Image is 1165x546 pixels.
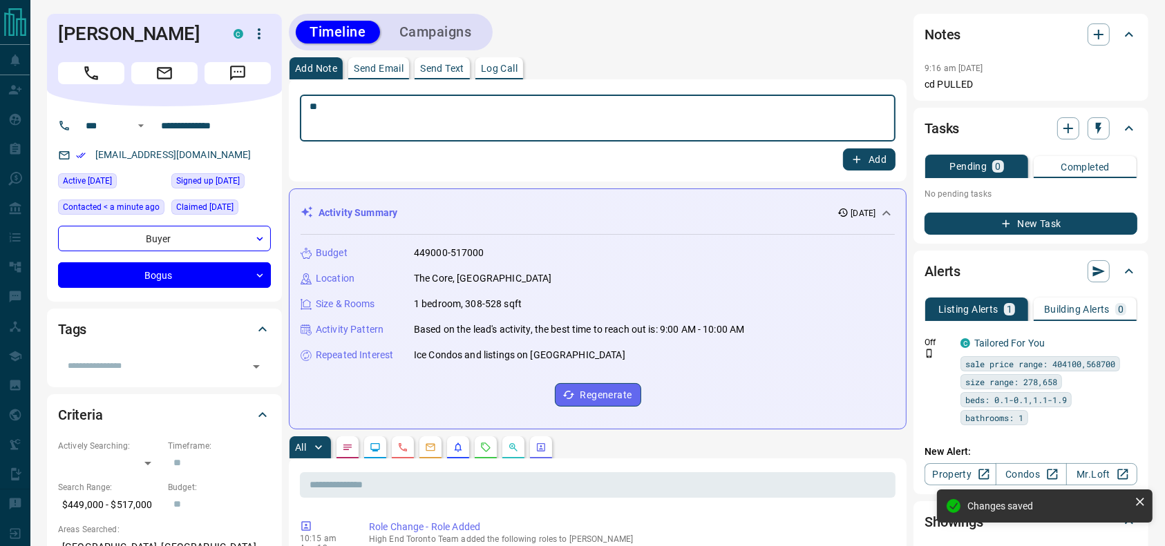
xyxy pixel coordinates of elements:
[925,445,1137,459] p: New Alert:
[1066,463,1137,485] a: Mr.Loft
[58,173,164,193] div: Sun Aug 10 2025
[425,442,436,453] svg: Emails
[295,442,306,452] p: All
[300,534,348,543] p: 10:15 am
[967,500,1129,511] div: Changes saved
[925,23,960,46] h2: Notes
[168,440,271,452] p: Timeframe:
[925,184,1137,204] p: No pending tasks
[58,523,271,536] p: Areas Searched:
[95,149,252,160] a: [EMAIL_ADDRESS][DOMAIN_NAME]
[996,463,1067,485] a: Condos
[58,62,124,84] span: Call
[965,411,1023,425] span: bathrooms: 1
[1118,304,1124,314] p: 0
[397,442,408,453] svg: Calls
[1061,162,1110,172] p: Completed
[133,117,149,134] button: Open
[316,348,393,362] p: Repeated Interest
[414,297,522,311] p: 1 bedroom, 308-528 sqft
[925,64,983,73] p: 9:16 am [DATE]
[925,18,1137,51] div: Notes
[342,442,353,453] svg: Notes
[58,481,161,494] p: Search Range:
[168,481,271,494] p: Budget:
[925,255,1137,288] div: Alerts
[369,520,890,534] p: Role Change - Role Added
[370,442,381,453] svg: Lead Browsing Activity
[414,322,744,337] p: Based on the lead's activity, the best time to reach out is: 9:00 AM - 10:00 AM
[481,64,518,73] p: Log Call
[205,62,271,84] span: Message
[58,318,86,340] h2: Tags
[58,494,161,516] p: $449,000 - $517,000
[296,21,380,43] button: Timeline
[925,117,959,139] h2: Tasks
[176,200,234,214] span: Claimed [DATE]
[131,62,198,84] span: Email
[58,262,271,288] div: Bogus
[316,246,348,260] p: Budget
[925,213,1137,235] button: New Task
[925,336,952,349] p: Off
[965,357,1115,371] span: sale price range: 404100,568700
[58,440,161,452] p: Actively Searching:
[234,29,243,39] div: condos.ca
[58,226,271,251] div: Buyer
[851,207,876,220] p: [DATE]
[925,349,934,358] svg: Push Notification Only
[58,313,271,346] div: Tags
[536,442,547,453] svg: Agent Actions
[960,338,970,348] div: condos.ca
[995,162,1001,171] p: 0
[316,297,375,311] p: Size & Rooms
[301,200,895,226] div: Activity Summary[DATE]
[925,505,1137,538] div: Showings
[925,260,960,282] h2: Alerts
[480,442,491,453] svg: Requests
[950,162,987,171] p: Pending
[386,21,486,43] button: Campaigns
[176,174,240,188] span: Signed up [DATE]
[58,398,271,431] div: Criteria
[63,200,160,214] span: Contacted < a minute ago
[63,174,112,188] span: Active [DATE]
[354,64,404,73] p: Send Email
[1044,304,1110,314] p: Building Alerts
[508,442,519,453] svg: Opportunities
[369,534,890,544] p: High End Toronto Team added the following roles to [PERSON_NAME]
[414,246,484,260] p: 449000-517000
[247,357,266,376] button: Open
[171,199,271,219] div: Sun Aug 10 2025
[938,304,998,314] p: Listing Alerts
[965,393,1067,407] span: beds: 0.1-0.1,1.1-1.9
[555,383,641,407] button: Regenerate
[76,150,86,160] svg: Email Verified
[843,148,896,170] button: Add
[295,64,337,73] p: Add Note
[925,112,1137,145] div: Tasks
[316,322,383,337] p: Activity Pattern
[319,206,397,220] p: Activity Summary
[58,404,103,426] h2: Criteria
[58,199,164,219] div: Tue Aug 12 2025
[974,338,1045,349] a: Tailored For You
[925,77,1137,92] p: cd PULLED
[171,173,271,193] div: Sun Aug 10 2025
[414,271,552,286] p: The Core, [GEOGRAPHIC_DATA]
[316,271,354,286] p: Location
[58,23,213,45] h1: [PERSON_NAME]
[925,511,983,533] h2: Showings
[453,442,464,453] svg: Listing Alerts
[1007,304,1012,314] p: 1
[925,463,996,485] a: Property
[965,375,1057,389] span: size range: 278,658
[414,348,625,362] p: Ice Condos and listings on [GEOGRAPHIC_DATA]
[420,64,464,73] p: Send Text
